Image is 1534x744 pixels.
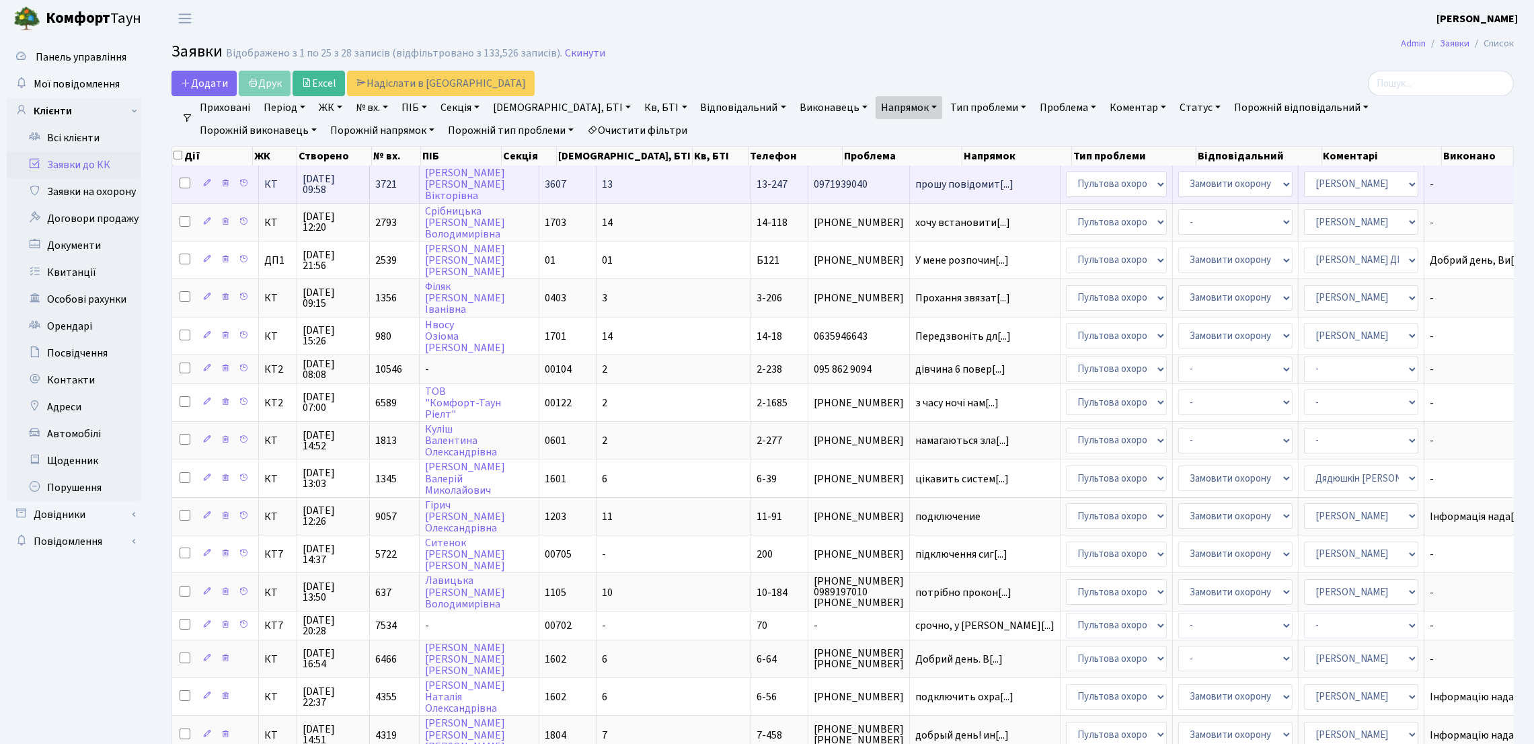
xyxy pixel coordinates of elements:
span: Передзвоніть дл[...] [915,329,1011,344]
span: 1701 [545,329,566,344]
span: 3 [602,291,607,305]
span: - [1430,217,1527,228]
span: - [1430,179,1527,190]
span: 5722 [375,547,397,562]
span: 4319 [375,728,397,743]
span: КТ2 [264,398,291,408]
a: КулішВалентинаОлександрівна [425,422,497,459]
span: КТ [264,435,291,446]
span: Б121 [757,253,779,268]
span: КТ2 [264,364,291,375]
a: Договори продажу [7,205,141,232]
span: подключение [915,511,1054,522]
span: 4355 [375,690,397,704]
span: 2-238 [757,362,782,377]
span: КТ [264,511,291,522]
span: 1356 [375,291,397,305]
span: - [1430,549,1527,560]
a: № вх. [350,96,393,119]
span: 6466 [375,652,397,667]
span: 095 862 9094 [814,364,904,375]
b: [PERSON_NAME] [1436,11,1518,26]
a: Проблема [1034,96,1102,119]
span: ДП1 [264,255,291,266]
span: 1813 [375,433,397,448]
span: 01 [545,253,555,268]
a: Порожній напрямок [325,119,440,142]
span: Заявки [171,40,223,63]
span: 1601 [545,472,566,486]
span: 6-64 [757,652,777,667]
span: [PHONE_NUMBER] [814,549,904,560]
span: КТ7 [264,549,291,560]
a: Гірич[PERSON_NAME]Олександрівна [425,498,505,535]
a: Секція [435,96,485,119]
span: 14-18 [757,329,782,344]
a: Клієнти [7,98,141,124]
span: [PHONE_NUMBER] [814,511,904,522]
th: Відповідальний [1196,147,1322,165]
a: Порожній виконавець [194,119,322,142]
span: [DATE] 13:50 [303,581,364,603]
span: 0635946643 [814,331,904,342]
span: [DATE] 22:37 [303,686,364,708]
span: 14 [602,215,613,230]
a: Особові рахунки [7,286,141,313]
span: 7 [602,728,607,743]
span: 1602 [545,690,566,704]
span: 10546 [375,362,402,377]
span: 13 [602,177,613,192]
span: КТ [264,179,291,190]
a: Довідники [7,501,141,528]
nav: breadcrumb [1381,30,1534,58]
a: [PERSON_NAME][PERSON_NAME][PERSON_NAME] [425,241,505,279]
span: КТ [264,217,291,228]
span: 200 [757,547,773,562]
span: 00122 [545,396,572,410]
a: Квитанції [7,259,141,286]
span: [DATE] 12:26 [303,505,364,527]
a: Заявки [1440,36,1469,50]
a: Панель управління [7,44,141,71]
span: 10 [602,585,613,600]
span: 1345 [375,472,397,486]
span: [DATE] 14:37 [303,544,364,565]
span: 3607 [545,177,566,192]
span: [PHONE_NUMBER] [814,692,904,702]
span: Панель управління [36,50,126,65]
a: Заявки на охорону [7,178,141,205]
span: 11 [602,509,613,524]
a: Приховані [194,96,256,119]
span: Таун [46,7,141,30]
span: [DATE] 21:56 [303,250,364,271]
span: 6-56 [757,690,777,704]
span: подключить охра[...] [915,690,1013,704]
a: Порожній відповідальний [1229,96,1374,119]
span: КТ [264,293,291,303]
a: ТОВ"Комфорт-ТаунРіелт" [425,384,501,422]
span: У мене розпочин[...] [915,253,1009,268]
a: Щоденник [7,447,141,474]
span: [DATE] 08:08 [303,359,364,380]
span: КТ7 [264,620,291,631]
th: Коментарі [1322,147,1443,165]
span: підключення сиг[...] [915,547,1007,562]
button: Переключити навігацію [168,7,202,30]
span: 9057 [375,509,397,524]
span: [DATE] 09:15 [303,287,364,309]
th: Телефон [749,147,843,165]
span: 6 [602,472,607,486]
span: КТ [264,331,291,342]
input: Пошук... [1368,71,1514,96]
span: 00702 [545,618,572,633]
span: Мої повідомлення [34,77,120,91]
span: 1105 [545,585,566,600]
span: [PHONE_NUMBER] [814,255,904,266]
span: прошу повідомит[...] [915,177,1013,192]
span: потрібно прокон[...] [915,585,1011,600]
a: [PERSON_NAME][PERSON_NAME]Вікторівна [425,165,505,203]
span: 1804 [545,728,566,743]
th: Виконано [1442,147,1514,165]
span: 00104 [545,362,572,377]
span: КТ [264,692,291,702]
